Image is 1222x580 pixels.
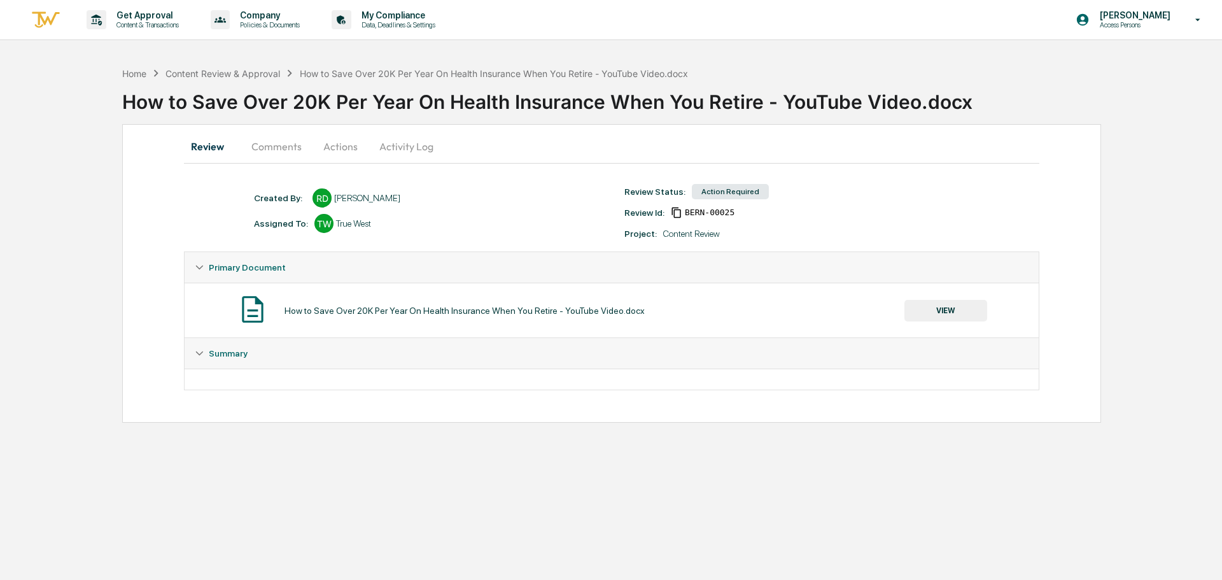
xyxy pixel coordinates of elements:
div: secondary tabs example [184,131,1039,162]
button: Activity Log [369,131,444,162]
img: logo [31,10,61,31]
div: Review Id: [624,208,664,218]
p: My Compliance [351,10,442,20]
div: Primary Document [185,283,1039,337]
div: [PERSON_NAME] [334,193,400,203]
button: Review [184,131,241,162]
button: Actions [312,131,369,162]
div: Review Status: [624,187,685,197]
div: How to Save Over 20K Per Year On Health Insurance When You Retire - YouTube Video.docx [300,68,688,79]
button: Comments [241,131,312,162]
span: Primary Document [209,262,286,272]
div: RD [313,188,332,208]
img: Document Icon [237,294,269,325]
div: Content Review [663,229,720,239]
div: How to Save Over 20K Per Year On Health Insurance When You Retire - YouTube Video.docx [284,306,645,316]
div: Home [122,68,146,79]
div: Action Required [692,184,769,199]
p: Policies & Documents [230,20,306,29]
div: Summary [185,338,1039,369]
p: Access Persons [1090,20,1177,29]
p: Company [230,10,306,20]
div: True West [336,218,371,229]
p: Content & Transactions [106,20,185,29]
div: Primary Document [185,252,1039,283]
div: Summary [185,369,1039,390]
span: Summary [209,348,248,358]
button: VIEW [904,300,987,322]
div: Created By: ‎ ‎ [254,193,306,203]
span: e0683b82-ae6b-4aca-9eba-2129dcd09cea [685,208,734,218]
p: Get Approval [106,10,185,20]
div: How to Save Over 20K Per Year On Health Insurance When You Retire - YouTube Video.docx [122,80,1222,113]
p: Data, Deadlines & Settings [351,20,442,29]
div: Assigned To: [254,218,308,229]
div: Content Review & Approval [165,68,280,79]
div: Project: [624,229,657,239]
div: TW [314,214,334,233]
p: [PERSON_NAME] [1090,10,1177,20]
